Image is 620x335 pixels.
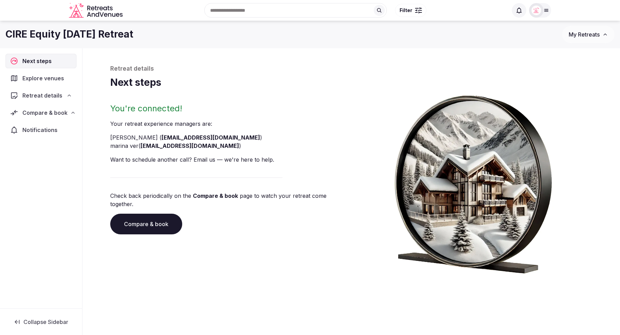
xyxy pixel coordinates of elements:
span: Collapse Sidebar [23,318,68,325]
a: Explore venues [6,71,76,85]
img: Winter chalet retreat in picture frame [382,89,565,274]
h1: CIRE Equity [DATE] Retreat [6,28,133,41]
a: [EMAIL_ADDRESS][DOMAIN_NAME] [162,134,260,141]
svg: Retreats and Venues company logo [69,3,124,18]
button: Filter [395,4,426,17]
a: Next steps [6,54,76,68]
a: Visit the homepage [69,3,124,18]
p: Want to schedule another call? Email us — we're here to help. [110,155,349,164]
p: Check back periodically on the page to watch your retreat come together. [110,192,349,208]
h1: Next steps [110,76,592,89]
p: Your retreat experience manager s are : [110,120,349,128]
p: Retreat details [110,65,592,73]
a: Compare & book [110,214,182,234]
span: My Retreats [569,31,600,38]
span: Next steps [22,57,54,65]
a: [EMAIL_ADDRESS][DOMAIN_NAME] [141,142,239,149]
span: Notifications [22,126,60,134]
span: Filter [400,7,412,14]
button: My Retreats [562,26,614,43]
span: Retreat details [22,91,62,100]
h2: You're connected! [110,103,349,114]
button: Collapse Sidebar [6,314,76,329]
a: Notifications [6,123,76,137]
span: Explore venues [22,74,67,82]
li: [PERSON_NAME] ( ) [110,133,349,142]
li: marina ver ( ) [110,142,349,150]
img: Matt Grant Oakes [531,6,541,15]
span: Compare & book [22,109,68,117]
a: Compare & book [193,192,238,199]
